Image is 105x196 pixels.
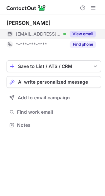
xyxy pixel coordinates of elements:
[7,4,46,12] img: ContactOut v5.3.10
[17,109,98,115] span: Find work email
[18,64,90,69] div: Save to List / ATS / CRM
[18,95,70,100] span: Add to email campaign
[7,60,101,72] button: save-profile-one-click
[7,76,101,88] button: AI write personalized message
[70,31,96,37] button: Reveal Button
[7,107,101,117] button: Find work email
[7,121,101,130] button: Notes
[16,31,61,37] span: [EMAIL_ADDRESS][DOMAIN_NAME]
[7,92,101,104] button: Add to email campaign
[18,79,88,85] span: AI write personalized message
[17,122,98,128] span: Notes
[70,41,96,48] button: Reveal Button
[7,20,51,26] div: [PERSON_NAME]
